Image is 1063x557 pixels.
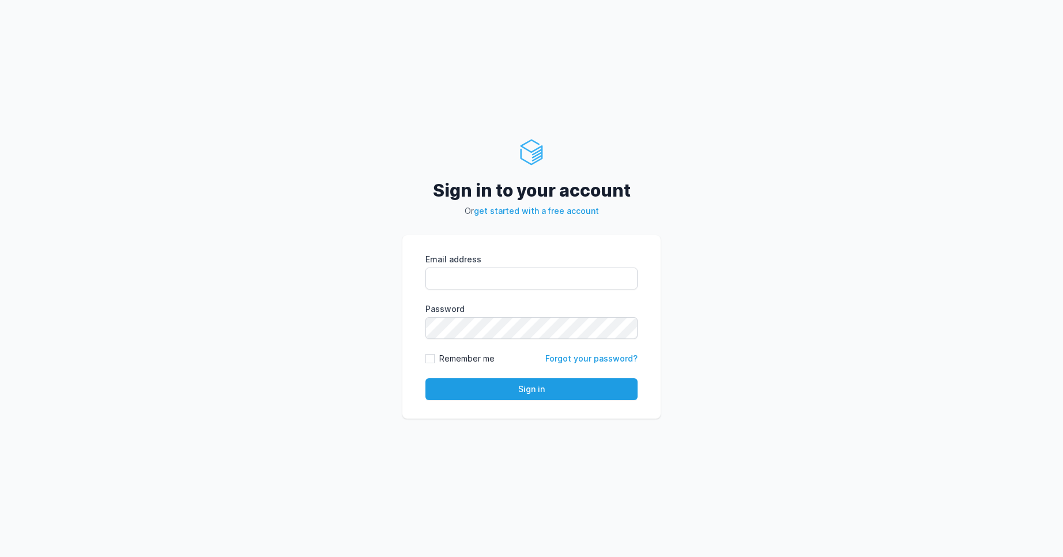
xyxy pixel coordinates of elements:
h2: Sign in to your account [402,180,661,201]
a: Forgot your password? [545,353,638,363]
label: Password [425,303,638,315]
label: Email address [425,254,638,265]
a: get started with a free account [474,206,599,216]
label: Remember me [439,353,495,364]
img: ServerAuth [518,138,545,166]
p: Or [402,205,661,217]
button: Sign in [425,378,638,400]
